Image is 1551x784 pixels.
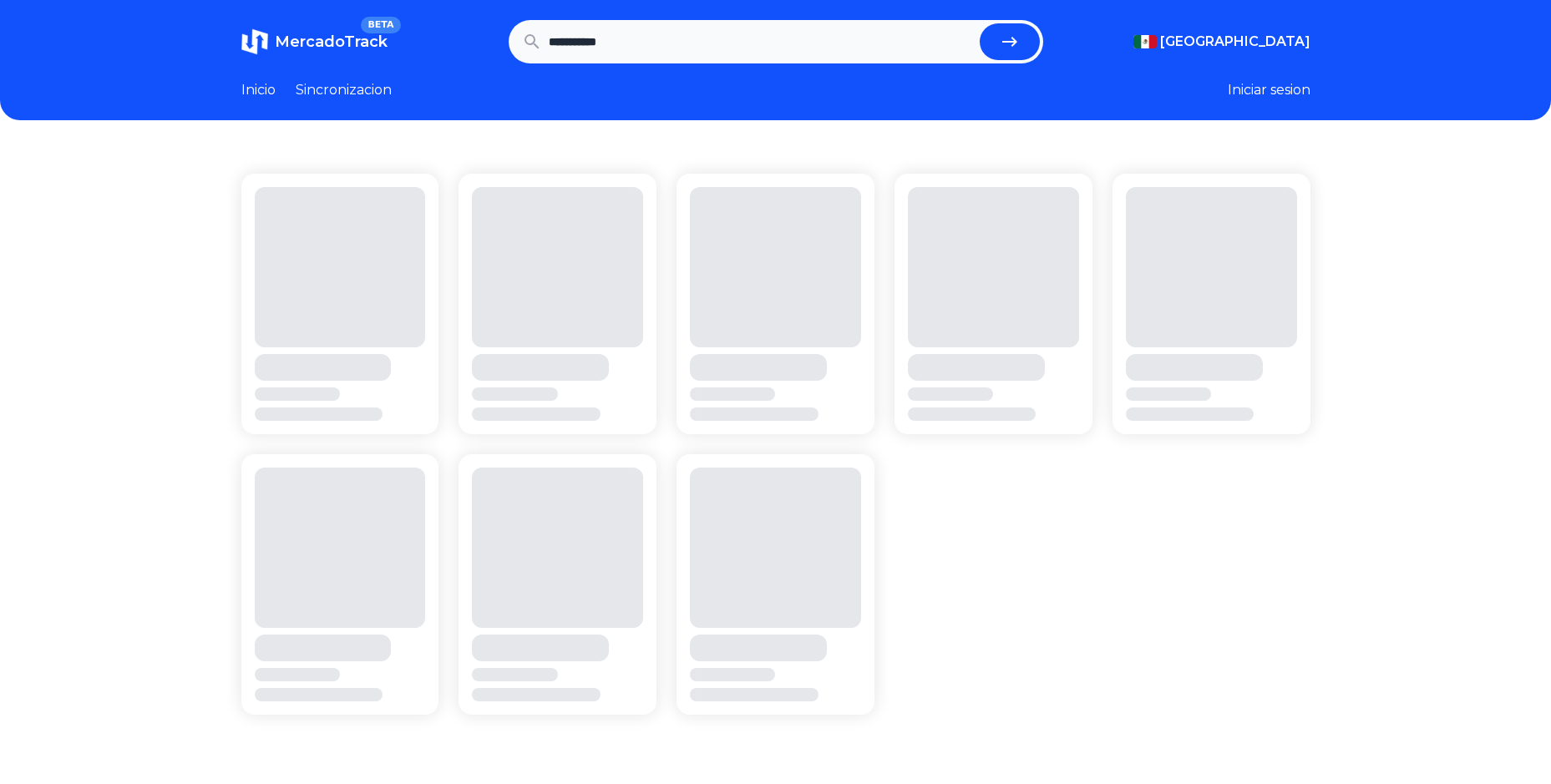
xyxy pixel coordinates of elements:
[1160,32,1310,52] span: [GEOGRAPHIC_DATA]
[275,33,388,51] span: MercadoTrack
[1133,32,1310,52] button: [GEOGRAPHIC_DATA]
[241,28,388,55] a: MercadoTrackBETA
[1228,80,1310,100] button: Iniciar sesion
[1133,35,1157,48] img: Mexico
[241,80,276,100] a: Inicio
[241,28,268,55] img: MercadoTrack
[296,80,392,100] a: Sincronizacion
[361,17,400,33] span: BETA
